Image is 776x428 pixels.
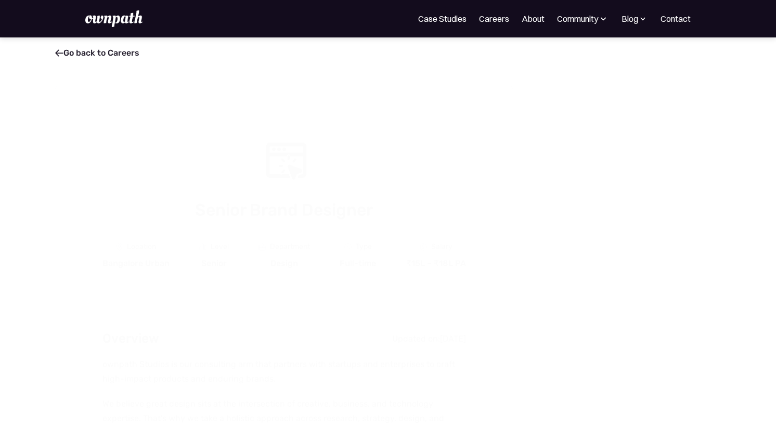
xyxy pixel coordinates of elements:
[557,12,598,25] div: Community
[440,333,466,344] div: [DATE]
[392,333,440,344] div: Updated on:
[661,12,691,25] a: Contact
[557,12,609,25] div: Community
[270,258,298,269] div: Design
[55,48,63,58] span: 
[102,329,159,349] h2: Overview
[420,243,427,251] img: Money Icon - Job Board X Webflow Template
[340,258,376,269] div: Full-time
[431,243,452,251] div: Salary
[418,12,467,25] a: Case Studies
[258,243,266,250] img: Portfolio Icon - Job Board X Webflow Template
[102,357,466,386] p: ownpath Studios is our consulting arm that partners with startups and enterprises to craft high-i...
[356,243,372,251] div: Type
[622,12,638,25] div: Blog
[270,243,310,251] div: Department
[479,12,509,25] a: Careers
[621,12,648,25] div: Blog
[344,243,352,251] img: Clock Icon - Job Board X Webflow Template
[55,48,139,58] a: Go back to Careers
[211,243,229,251] div: Level
[102,198,466,222] h1: Senior Brand Designer
[199,243,206,251] img: Graph Icon - Job Board X Webflow Template
[406,258,466,269] div: ₹15L – ₹18L PA
[201,258,227,269] div: Senior
[127,243,156,251] div: Location
[102,258,170,269] div: Bangalore Urban
[522,12,545,25] a: About
[116,243,123,251] img: Location Icon - Job Board X Webflow Template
